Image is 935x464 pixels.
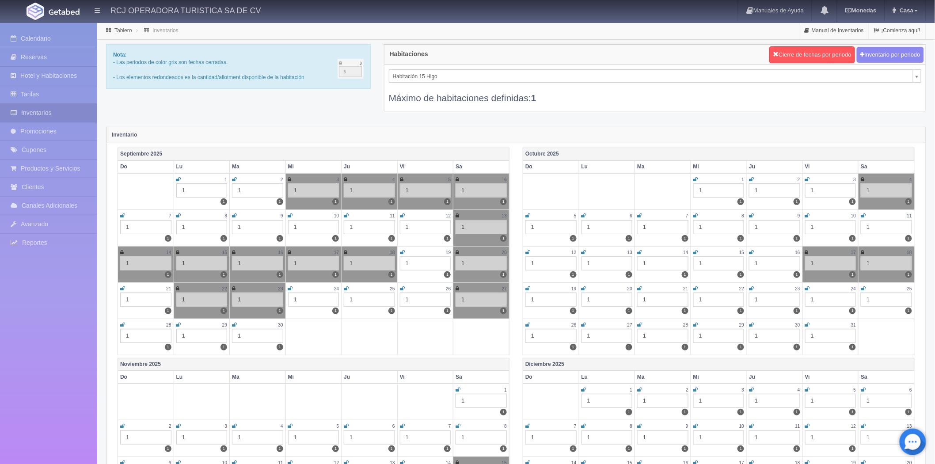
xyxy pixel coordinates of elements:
[691,160,747,173] th: Mi
[682,344,688,350] label: 1
[27,3,44,20] img: Getabed
[626,271,632,278] label: 1
[523,358,915,371] th: Diciembre 2025
[176,183,228,198] div: 1
[277,445,283,452] label: 1
[114,27,132,34] a: Tablero
[523,148,915,160] th: Octubre 2025
[120,220,171,234] div: 1
[390,286,395,291] small: 25
[232,430,283,445] div: 1
[500,409,507,415] label: 1
[693,220,745,234] div: 1
[176,220,228,234] div: 1
[802,371,859,384] th: Vi
[570,344,577,350] label: 1
[390,51,428,57] h4: Habitaciones
[332,308,339,314] label: 1
[334,250,339,255] small: 17
[626,445,632,452] label: 1
[525,293,577,307] div: 1
[232,256,283,270] div: 1
[176,329,228,343] div: 1
[169,424,171,429] small: 2
[500,198,507,205] label: 1
[110,4,261,15] h4: RCJ OPERADORA TURISTICA SA DE CV
[504,424,507,429] small: 8
[857,47,924,63] button: Inventario por periodo
[861,394,912,408] div: 1
[456,293,507,307] div: 1
[570,445,577,452] label: 1
[747,160,803,173] th: Ju
[456,430,507,445] div: 1
[344,220,395,234] div: 1
[693,329,745,343] div: 1
[444,235,451,242] label: 1
[794,445,800,452] label: 1
[861,220,912,234] div: 1
[288,430,339,445] div: 1
[795,323,800,327] small: 30
[582,293,633,307] div: 1
[453,371,509,384] th: Sa
[574,213,577,218] small: 5
[281,213,283,218] small: 9
[635,371,691,384] th: Ma
[456,394,507,408] div: 1
[626,235,632,242] label: 1
[166,323,171,327] small: 28
[794,308,800,314] label: 1
[737,409,744,415] label: 1
[337,177,339,182] small: 3
[232,293,283,307] div: 1
[769,46,855,63] button: Cierre de fechas por periodo
[400,220,451,234] div: 1
[739,424,744,429] small: 10
[749,430,800,445] div: 1
[388,198,395,205] label: 1
[805,329,856,343] div: 1
[805,220,856,234] div: 1
[288,220,339,234] div: 1
[220,235,227,242] label: 1
[851,250,856,255] small: 17
[805,183,856,198] div: 1
[230,160,286,173] th: Ma
[805,293,856,307] div: 1
[805,256,856,270] div: 1
[176,256,228,270] div: 1
[288,256,339,270] div: 1
[338,59,364,79] img: cutoff.png
[118,358,509,371] th: Noviembre 2025
[851,323,856,327] small: 31
[288,183,339,198] div: 1
[571,250,576,255] small: 12
[627,286,632,291] small: 20
[392,424,395,429] small: 6
[798,177,800,182] small: 2
[798,388,800,392] small: 4
[334,213,339,218] small: 10
[907,213,912,218] small: 11
[907,286,912,291] small: 25
[905,235,912,242] label: 1
[682,308,688,314] label: 1
[448,177,451,182] small: 5
[500,445,507,452] label: 1
[635,160,691,173] th: Ma
[582,394,633,408] div: 1
[683,250,688,255] small: 14
[174,371,230,384] th: Lu
[849,344,856,350] label: 1
[570,235,577,242] label: 1
[794,271,800,278] label: 1
[682,409,688,415] label: 1
[905,198,912,205] label: 1
[737,445,744,452] label: 1
[397,160,453,173] th: Vi
[446,213,451,218] small: 12
[332,235,339,242] label: 1
[390,250,395,255] small: 18
[849,198,856,205] label: 1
